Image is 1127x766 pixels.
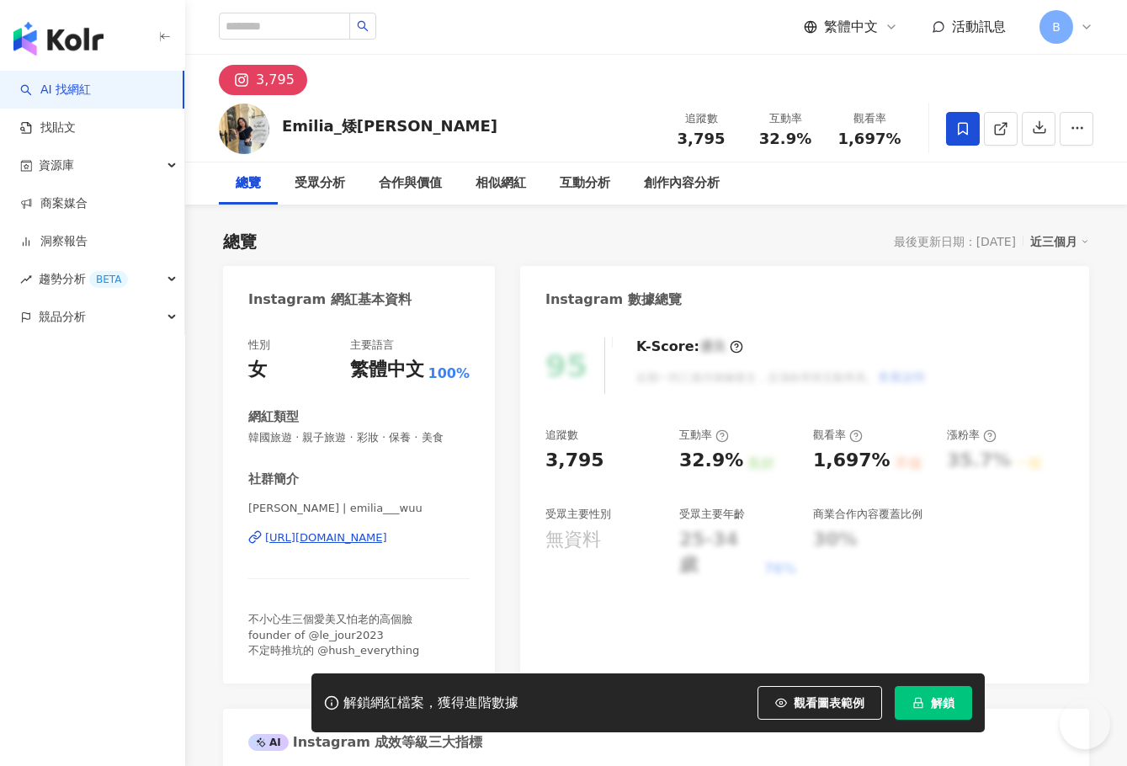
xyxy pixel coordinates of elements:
[813,507,922,522] div: 商業合作內容覆蓋比例
[794,696,864,710] span: 觀看圖表範例
[39,146,74,184] span: 資源庫
[813,448,890,474] div: 1,697%
[20,120,76,136] a: 找貼文
[679,507,745,522] div: 受眾主要年齡
[219,104,269,154] img: KOL Avatar
[248,471,299,488] div: 社群簡介
[39,260,128,298] span: 趨勢分析
[39,298,86,336] span: 競品分析
[753,110,817,127] div: 互動率
[545,448,604,474] div: 3,795
[295,173,345,194] div: 受眾分析
[895,686,972,720] button: 解鎖
[248,733,482,752] div: Instagram 成效等級三大指標
[759,130,811,147] span: 32.9%
[343,694,518,712] div: 解鎖網紅檔案，獲得進階數據
[265,530,387,545] div: [URL][DOMAIN_NAME]
[350,357,424,383] div: 繁體中文
[678,130,726,147] span: 3,795
[952,19,1006,35] span: 活動訊息
[248,530,470,545] a: [URL][DOMAIN_NAME]
[256,68,295,92] div: 3,795
[89,271,128,288] div: BETA
[545,507,611,522] div: 受眾主要性別
[248,408,299,426] div: 網紅類型
[476,173,526,194] div: 相似網紅
[379,173,442,194] div: 合作與價值
[1052,18,1061,36] span: B
[248,430,470,445] span: 韓國旅遊 · 親子旅遊 · 彩妝 · 保養 · 美食
[248,613,419,656] span: 不小心生三個愛美又怕老的高個臉 founder of @le_jour2023 不定時推坑的 @hush_everything
[350,338,394,353] div: 主要語言
[248,290,412,309] div: Instagram 網紅基本資料
[644,173,720,194] div: 創作內容分析
[248,734,289,751] div: AI
[20,82,91,98] a: searchAI 找網紅
[223,230,257,253] div: 總覽
[248,338,270,353] div: 性別
[679,428,729,443] div: 互動率
[282,115,497,136] div: Emilia_矮[PERSON_NAME]
[545,428,578,443] div: 追蹤數
[931,696,954,710] span: 解鎖
[636,338,743,356] div: K-Score :
[560,173,610,194] div: 互動分析
[236,173,261,194] div: 總覽
[813,428,863,443] div: 觀看率
[20,274,32,285] span: rise
[1030,231,1089,253] div: 近三個月
[758,686,882,720] button: 觀看圖表範例
[824,18,878,36] span: 繁體中文
[20,195,88,212] a: 商案媒合
[912,697,924,709] span: lock
[13,22,104,56] img: logo
[669,110,733,127] div: 追蹤數
[357,20,369,32] span: search
[20,233,88,250] a: 洞察報告
[428,364,470,383] span: 100%
[947,428,997,443] div: 漲粉率
[545,290,682,309] div: Instagram 數據總覽
[838,130,901,147] span: 1,697%
[248,357,267,383] div: 女
[894,235,1016,248] div: 最後更新日期：[DATE]
[248,501,470,516] span: [PERSON_NAME] | emilia___wuu
[545,527,601,553] div: 無資料
[837,110,901,127] div: 觀看率
[219,65,307,95] button: 3,795
[679,448,743,474] div: 32.9%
